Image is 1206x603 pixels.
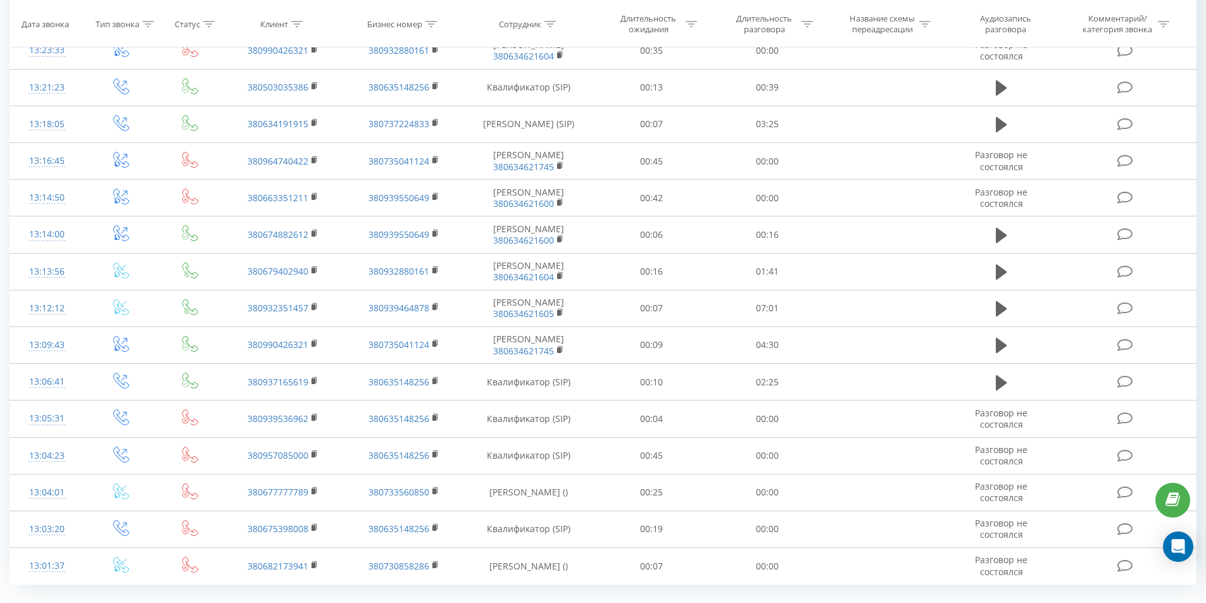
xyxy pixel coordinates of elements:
div: 13:18:05 [23,112,72,137]
td: 00:07 [594,106,710,142]
td: 00:00 [710,401,826,437]
div: 13:12:12 [23,296,72,321]
td: 00:06 [594,216,710,253]
a: 380634621605 [493,308,554,320]
a: 380964740422 [248,155,308,167]
td: [PERSON_NAME] () [464,474,594,511]
td: [PERSON_NAME] [464,326,594,363]
td: 00:00 [710,180,826,216]
td: Квалификатор (SIP) [464,511,594,547]
a: 380932880161 [368,44,429,56]
a: 380674882612 [248,228,308,240]
a: 380932351457 [248,302,308,314]
a: 380634621745 [493,161,554,173]
a: 380737224833 [368,118,429,130]
div: 13:23:33 [23,38,72,63]
a: 380634621600 [493,234,554,246]
div: Дата звонка [22,18,69,29]
td: 00:45 [594,143,710,180]
td: 00:04 [594,401,710,437]
div: Комментарий/категория звонка [1081,13,1155,35]
a: 380634621745 [493,345,554,357]
div: 13:09:43 [23,333,72,357]
span: Разговор не состоялся [975,554,1027,577]
div: 13:04:01 [23,480,72,505]
div: 13:14:50 [23,185,72,210]
td: 07:01 [710,290,826,326]
a: 380937165619 [248,376,308,388]
a: 380635148256 [368,523,429,535]
td: [PERSON_NAME] [464,180,594,216]
span: Разговор не состоялся [975,149,1027,172]
td: 00:16 [594,253,710,290]
a: 380932880161 [368,265,429,277]
a: 380635148256 [368,81,429,93]
div: Тип звонка [96,18,139,29]
td: 02:25 [710,364,826,401]
td: Квалификатор (SIP) [464,69,594,106]
td: 00:07 [594,290,710,326]
td: 00:00 [710,143,826,180]
td: [PERSON_NAME] () [464,548,594,585]
div: 13:14:00 [23,222,72,247]
td: [PERSON_NAME] [464,32,594,69]
span: Разговор не состоялся [975,39,1027,62]
td: Квалификатор (SIP) [464,401,594,437]
div: Сотрудник [499,18,541,29]
td: 00:25 [594,474,710,511]
span: Разговор не состоялся [975,517,1027,540]
div: Длительность ожидания [615,13,682,35]
div: 13:21:23 [23,75,72,100]
span: Разговор не состоялся [975,407,1027,430]
td: 00:13 [594,69,710,106]
a: 380730858286 [368,560,429,572]
a: 380733560850 [368,486,429,498]
div: Бизнес номер [367,18,422,29]
a: 380679402940 [248,265,308,277]
td: 00:10 [594,364,710,401]
a: 380663351211 [248,192,308,204]
div: Open Intercom Messenger [1163,532,1193,562]
td: [PERSON_NAME] [464,216,594,253]
a: 380634621604 [493,271,554,283]
a: 380675398008 [248,523,308,535]
div: 13:03:20 [23,517,72,542]
a: 380677777789 [248,486,308,498]
a: 380939464878 [368,302,429,314]
td: 00:07 [594,548,710,585]
a: 380634621600 [493,197,554,209]
a: 380634621604 [493,50,554,62]
td: 00:00 [710,511,826,547]
td: 00:42 [594,180,710,216]
a: 380635148256 [368,376,429,388]
a: 380990426321 [248,44,308,56]
td: Квалификатор (SIP) [464,437,594,474]
td: 04:30 [710,326,826,363]
div: Клиент [260,18,288,29]
span: Разговор не состоялся [975,480,1027,504]
a: 380990426321 [248,339,308,351]
td: 00:16 [710,216,826,253]
div: 13:06:41 [23,370,72,394]
a: 380939536962 [248,413,308,425]
a: 380939550649 [368,228,429,240]
div: 13:13:56 [23,259,72,284]
div: 13:16:45 [23,149,72,173]
a: 380735041124 [368,339,429,351]
div: 13:01:37 [23,554,72,578]
div: Длительность разговора [731,13,798,35]
td: 00:00 [710,32,826,69]
a: 380635148256 [368,413,429,425]
span: Разговор не состоялся [975,186,1027,209]
a: 380682173941 [248,560,308,572]
td: [PERSON_NAME] [464,253,594,290]
a: 380735041124 [368,155,429,167]
a: 380635148256 [368,449,429,461]
td: 00:19 [594,511,710,547]
a: 380503035386 [248,81,308,93]
div: Аудиозапись разговора [964,13,1046,35]
div: Статус [175,18,200,29]
td: 03:25 [710,106,826,142]
td: 00:00 [710,437,826,474]
td: 00:00 [710,548,826,585]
